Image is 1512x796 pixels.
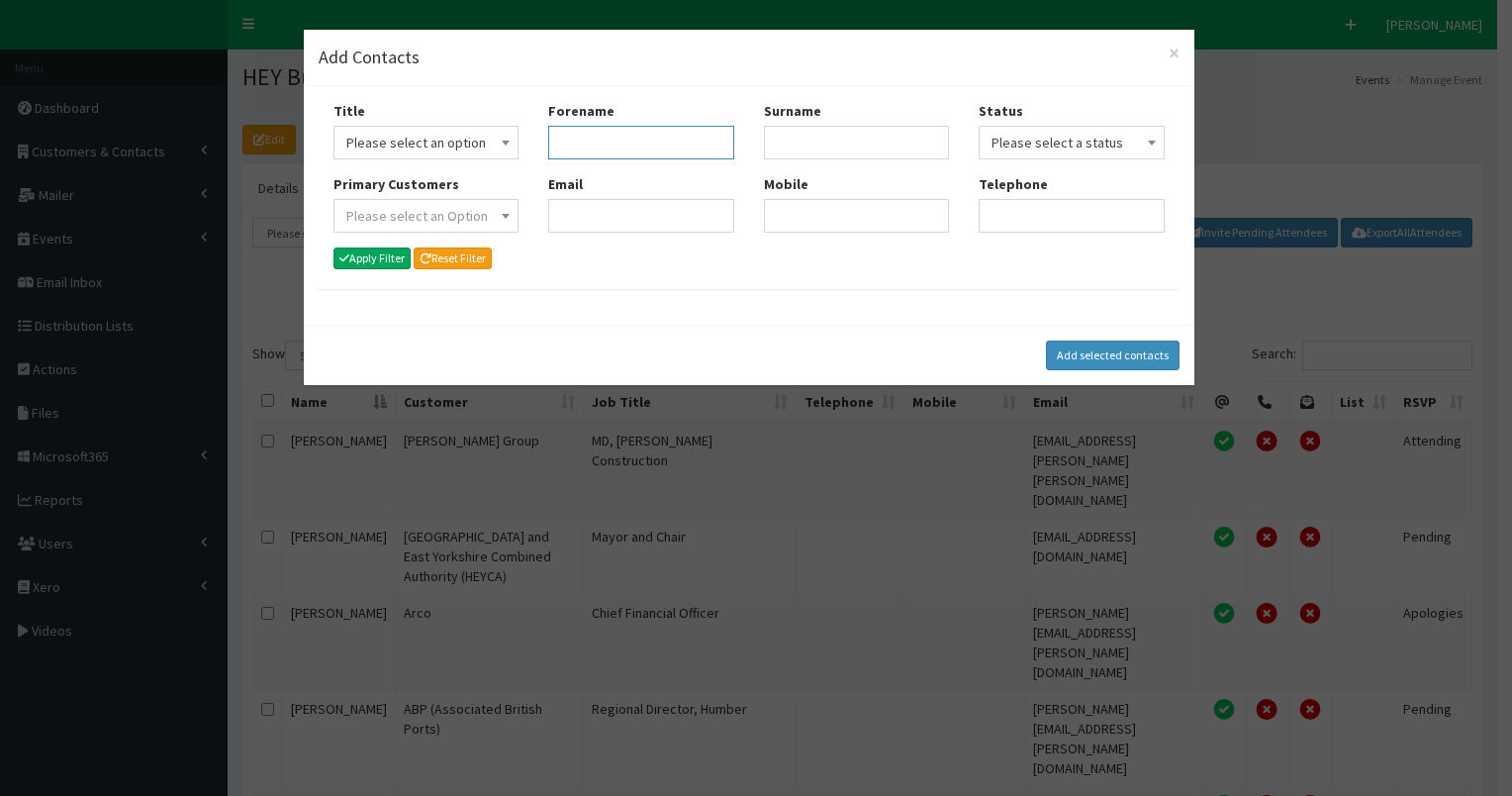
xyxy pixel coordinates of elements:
[1169,43,1180,63] button: ×
[346,129,507,156] span: Please select an option
[979,174,1048,194] label: Telephone
[414,248,492,269] button: Reset Filter
[333,126,520,159] span: Please select an option
[333,174,459,194] label: Primary Customers
[548,174,583,194] label: Email
[992,129,1152,156] span: Please select a status
[333,101,365,121] label: Title
[1046,341,1180,370] button: Add selected contacts
[346,207,488,225] span: Please select an Option
[979,101,1023,121] label: Status
[764,101,821,121] label: Surname
[979,126,1165,159] span: Please select a status
[548,101,614,121] label: Forename
[764,174,808,194] label: Mobile
[333,248,412,269] button: Apply Filter
[319,45,1180,70] h4: Add Contacts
